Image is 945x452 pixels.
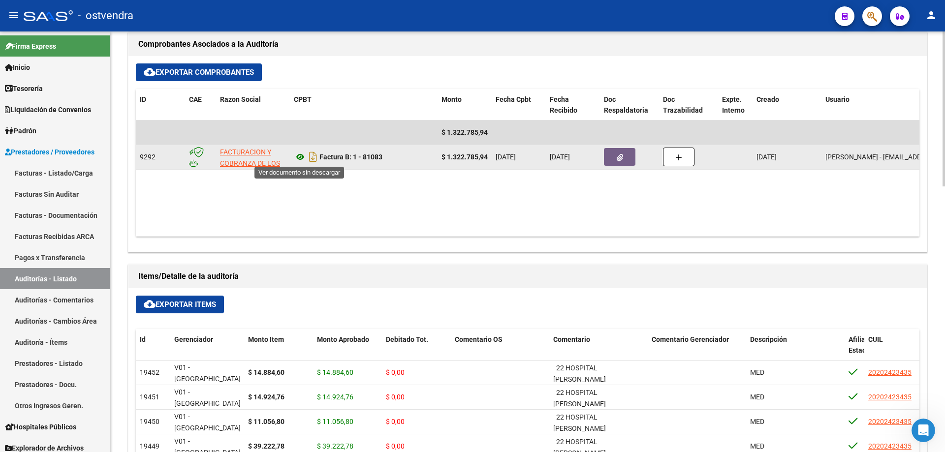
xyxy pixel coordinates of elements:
strong: Factura B: 1 - 81083 [319,153,382,161]
span: $ 1.322.785,94 [441,128,488,136]
datatable-header-cell: ID [136,89,185,121]
datatable-header-cell: Fecha Recibido [546,89,600,121]
span: [DATE] [756,153,777,161]
strong: $ 39.222,78 [248,442,284,450]
datatable-header-cell: Comentario OS [451,329,549,372]
span: Gerenciador [174,335,213,343]
span: 20202423435 [868,442,912,450]
datatable-header-cell: Monto Aprobado [313,329,382,372]
span: 19452 [140,368,159,376]
span: MED [750,368,764,376]
iframe: Intercom live chat [912,419,935,442]
datatable-header-cell: Gerenciador [170,329,244,372]
span: Fecha Recibido [550,95,577,115]
span: Monto Aprobado [317,335,369,343]
span: 19449 [140,442,159,450]
span: Prestadores / Proveedores [5,147,94,157]
span: Monto Item [248,335,284,343]
datatable-header-cell: CUIL [864,329,918,372]
span: Doc Trazabilidad [663,95,703,115]
span: $ 0,00 [386,393,405,401]
span: 19450 [140,418,159,425]
h1: Items/Detalle de la auditoría [138,269,917,284]
span: 22 HOSPITAL [PERSON_NAME] [553,364,606,383]
datatable-header-cell: Id [136,329,170,372]
span: Comentario Gerenciador [652,335,729,343]
span: 22 HOSPITAL [PERSON_NAME] [553,389,606,408]
span: FACTURACION Y COBRANZA DE LOS EFECTORES PUBLICOS S.E. [220,148,280,189]
datatable-header-cell: CAE [185,89,216,121]
span: MED [750,418,764,425]
span: $ 14.924,76 [317,393,353,401]
span: Tesorería [5,83,43,94]
span: $ 0,00 [386,442,405,450]
span: MED [750,393,764,401]
span: 22 HOSPITAL [PERSON_NAME] [553,413,606,432]
span: Exportar Comprobantes [144,68,254,77]
datatable-header-cell: Comentario Gerenciador [648,329,746,372]
span: Monto [441,95,462,103]
span: Usuario [825,95,850,103]
datatable-header-cell: Doc Trazabilidad [659,89,718,121]
span: $ 39.222,78 [317,442,353,450]
span: ID [140,95,146,103]
button: Exportar Comprobantes [136,63,262,81]
i: Descargar documento [307,149,319,165]
span: 9292 [140,153,156,161]
span: Expte. Interno [722,95,745,115]
datatable-header-cell: Razon Social [216,89,290,121]
span: CPBT [294,95,312,103]
span: V01 - [GEOGRAPHIC_DATA] [174,388,241,407]
mat-icon: cloud_download [144,298,156,310]
datatable-header-cell: CPBT [290,89,438,121]
span: $ 14.884,60 [317,368,353,376]
span: V01 - [GEOGRAPHIC_DATA] [174,413,241,432]
strong: $ 11.056,80 [248,418,284,425]
span: CAE [189,95,202,103]
span: Firma Express [5,41,56,52]
mat-icon: person [925,9,937,21]
button: Exportar Items [136,296,224,313]
span: [DATE] [496,153,516,161]
span: Inicio [5,62,30,73]
h1: Comprobantes Asociados a la Auditoría [138,36,917,52]
strong: $ 1.322.785,94 [441,153,488,161]
span: Razon Social [220,95,261,103]
datatable-header-cell: Afiliado Estado [845,329,864,372]
span: Debitado Tot. [386,335,428,343]
span: Afiliado Estado [849,335,873,355]
span: Liquidación de Convenios [5,104,91,115]
span: Hospitales Públicos [5,422,76,432]
datatable-header-cell: Descripción [746,329,845,372]
span: Comentario OS [455,335,503,343]
datatable-header-cell: Comentario [549,329,648,372]
datatable-header-cell: Doc Respaldatoria [600,89,659,121]
strong: $ 14.884,60 [248,368,284,376]
span: Creado [756,95,779,103]
span: [DATE] [550,153,570,161]
span: CUIL [868,335,883,343]
span: 20202423435 [868,393,912,401]
strong: $ 14.924,76 [248,393,284,401]
datatable-header-cell: Monto [438,89,492,121]
span: $ 0,00 [386,418,405,425]
span: Comentario [553,335,590,343]
span: Id [140,335,146,343]
mat-icon: menu [8,9,20,21]
span: $ 0,00 [386,368,405,376]
span: 19451 [140,393,159,401]
span: - ostvendra [78,5,133,27]
span: $ 11.056,80 [317,418,353,425]
datatable-header-cell: Monto Item [244,329,313,372]
datatable-header-cell: Debitado Tot. [382,329,451,372]
datatable-header-cell: Expte. Interno [718,89,753,121]
datatable-header-cell: Fecha Cpbt [492,89,546,121]
datatable-header-cell: Creado [753,89,821,121]
span: 20202423435 [868,418,912,425]
span: Padrón [5,125,36,136]
span: Descripción [750,335,787,343]
span: V01 - [GEOGRAPHIC_DATA] [174,363,241,383]
mat-icon: cloud_download [144,66,156,78]
span: 20202423435 [868,368,912,376]
span: MED [750,442,764,450]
